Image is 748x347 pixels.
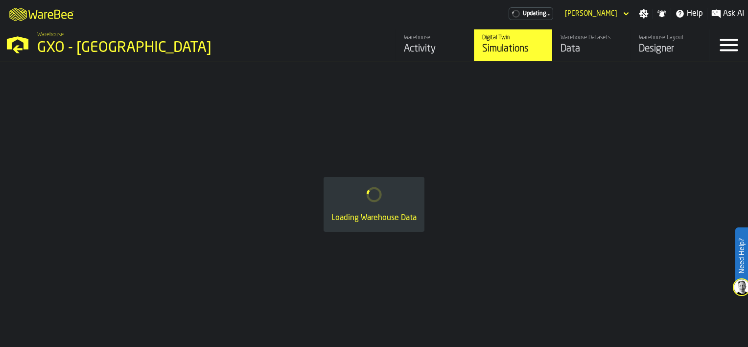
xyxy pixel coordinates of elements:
div: Menu Subscription [509,7,553,20]
div: Simulations [482,42,544,56]
label: button-toggle-Help [671,8,707,20]
div: DropdownMenuValue-Jack Collinson [561,8,631,20]
label: button-toggle-Notifications [653,9,671,19]
span: Updating... [523,10,551,17]
div: Warehouse Layout [639,34,701,41]
a: link-to-/wh/i/ae0cd702-8cb1-4091-b3be-0aee77957c79/feed/ [396,29,474,61]
a: link-to-/wh/i/ae0cd702-8cb1-4091-b3be-0aee77957c79/designer [631,29,709,61]
div: DropdownMenuValue-Jack Collinson [565,10,617,18]
div: Loading Warehouse Data [331,212,417,224]
div: Data [561,42,623,56]
div: Warehouse [404,34,466,41]
div: Activity [404,42,466,56]
span: Warehouse [37,31,64,38]
label: button-toggle-Settings [635,9,653,19]
span: Ask AI [723,8,744,20]
div: Warehouse Datasets [561,34,623,41]
div: GXO - [GEOGRAPHIC_DATA] [37,39,302,57]
div: Designer [639,42,701,56]
label: button-toggle-Ask AI [707,8,748,20]
a: link-to-/wh/i/ae0cd702-8cb1-4091-b3be-0aee77957c79/pricing/ [509,7,553,20]
a: link-to-/wh/i/ae0cd702-8cb1-4091-b3be-0aee77957c79/simulations [474,29,552,61]
span: Help [687,8,703,20]
a: link-to-/wh/i/ae0cd702-8cb1-4091-b3be-0aee77957c79/data [552,29,631,61]
label: button-toggle-Menu [709,29,748,61]
div: Digital Twin [482,34,544,41]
